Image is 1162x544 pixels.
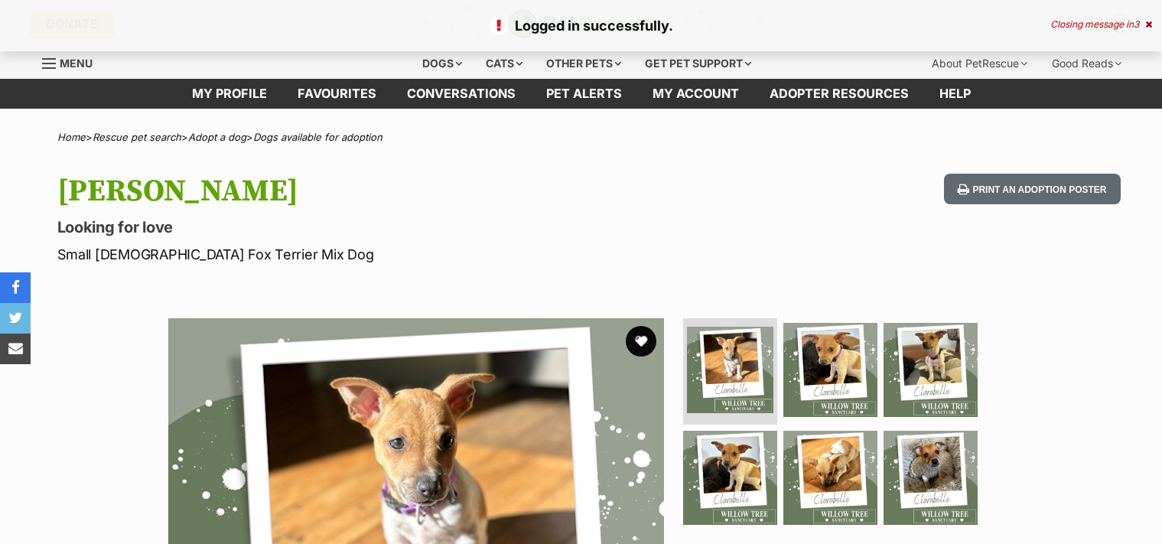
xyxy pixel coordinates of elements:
[535,48,632,79] div: Other pets
[60,57,93,70] span: Menu
[57,131,86,143] a: Home
[531,79,637,109] a: Pet alerts
[924,79,986,109] a: Help
[944,174,1120,205] button: Print an adoption poster
[687,327,773,413] img: Photo of Clarabelle
[412,48,473,79] div: Dogs
[634,48,762,79] div: Get pet support
[93,131,181,143] a: Rescue pet search
[475,48,533,79] div: Cats
[15,15,1147,36] p: Logged in successfully.
[19,132,1144,143] div: > > >
[188,131,246,143] a: Adopt a dog
[637,79,754,109] a: My account
[754,79,924,109] a: Adopter resources
[57,244,705,265] p: Small [DEMOGRAPHIC_DATA] Fox Terrier Mix Dog
[253,131,382,143] a: Dogs available for adoption
[783,323,877,417] img: Photo of Clarabelle
[626,326,656,357] button: favourite
[884,323,978,417] img: Photo of Clarabelle
[783,431,877,525] img: Photo of Clarabelle
[57,174,705,209] h1: [PERSON_NAME]
[884,431,978,525] img: Photo of Clarabelle
[282,79,392,109] a: Favourites
[1041,48,1132,79] div: Good Reads
[392,79,531,109] a: conversations
[57,217,705,238] p: Looking for love
[42,48,103,76] a: Menu
[1050,19,1152,30] div: Closing message in
[921,48,1038,79] div: About PetRescue
[683,431,777,525] img: Photo of Clarabelle
[1134,18,1139,30] span: 3
[177,79,282,109] a: My profile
